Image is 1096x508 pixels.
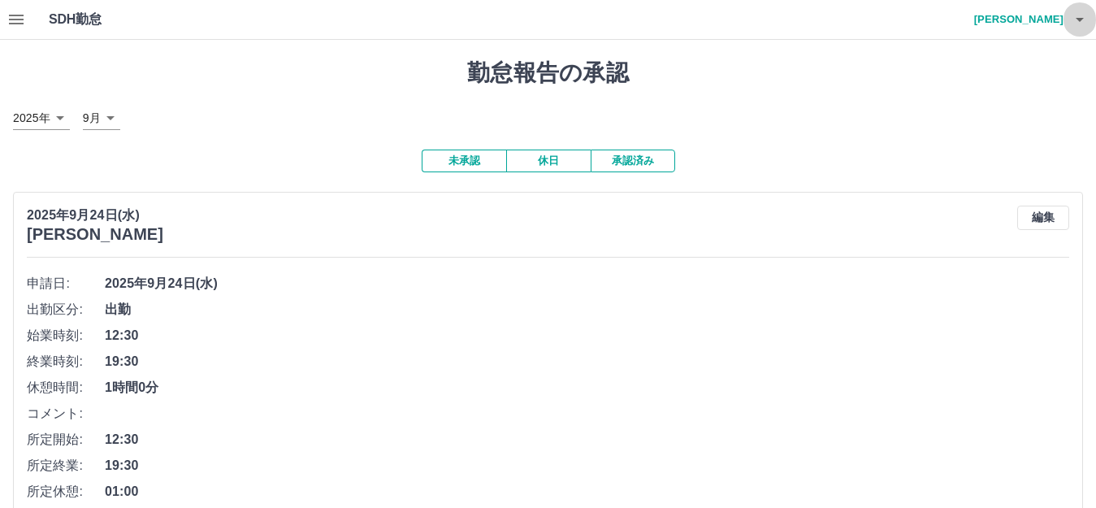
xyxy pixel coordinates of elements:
span: 所定開始: [27,430,105,449]
span: 所定終業: [27,456,105,475]
span: 12:30 [105,326,1069,345]
span: 所定休憩: [27,482,105,501]
span: 2025年9月24日(水) [105,274,1069,293]
div: 2025年 [13,106,70,130]
span: 終業時刻: [27,352,105,371]
span: 19:30 [105,352,1069,371]
span: 始業時刻: [27,326,105,345]
span: 12:30 [105,430,1069,449]
span: 出勤区分: [27,300,105,319]
span: 出勤 [105,300,1069,319]
h3: [PERSON_NAME] [27,225,163,244]
h1: 勤怠報告の承認 [13,59,1083,87]
p: 2025年9月24日(水) [27,206,163,225]
button: 編集 [1017,206,1069,230]
span: 19:30 [105,456,1069,475]
button: 休日 [506,150,591,172]
span: 1時間0分 [105,378,1069,397]
span: コメント: [27,404,105,423]
span: 休憩時間: [27,378,105,397]
div: 9月 [83,106,120,130]
span: 01:00 [105,482,1069,501]
span: 申請日: [27,274,105,293]
button: 承認済み [591,150,675,172]
button: 未承認 [422,150,506,172]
